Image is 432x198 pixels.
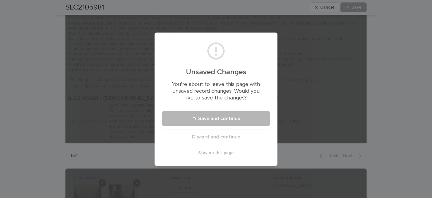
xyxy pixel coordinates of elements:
[192,134,240,139] span: Discard and continue
[162,111,270,126] button: Save and continue
[162,148,270,158] button: Stay on this page
[198,116,240,121] span: Save and continue
[162,130,270,144] button: Discard and continue
[198,151,234,155] span: Stay on this page
[169,68,263,77] h2: Unsaved Changes
[169,81,263,101] p: You’re about to leave this page with unsaved record changes. Would you like to save the changes?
